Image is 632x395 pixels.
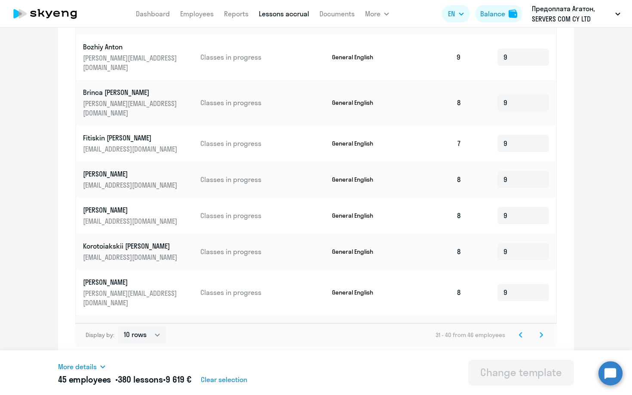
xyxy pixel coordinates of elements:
[528,3,625,24] button: Предоплата Агатон, SERVERS COM CY LTD
[180,9,214,18] a: Employees
[408,80,468,125] td: 8
[200,98,325,107] p: Classes in progress
[83,53,179,72] p: [PERSON_NAME][EMAIL_ADDRESS][DOMAIN_NAME]
[408,197,468,234] td: 8
[58,374,191,386] h5: 45 employees • •
[436,331,505,339] span: 31 - 40 from 46 employees
[509,9,517,18] img: balance
[408,161,468,197] td: 8
[408,125,468,161] td: 7
[332,140,396,147] p: General English
[201,374,247,385] span: Clear selection
[83,144,179,154] p: [EMAIL_ADDRESS][DOMAIN_NAME]
[83,205,179,215] p: [PERSON_NAME]
[319,9,355,18] a: Documents
[200,139,325,148] p: Classes in progress
[332,289,396,296] p: General English
[448,9,455,19] span: EN
[224,9,249,18] a: Reports
[83,42,193,72] a: Bozhiy Anton[PERSON_NAME][EMAIL_ADDRESS][DOMAIN_NAME]
[83,133,179,143] p: Fitiskin [PERSON_NAME]
[408,234,468,270] td: 8
[408,34,468,80] td: 9
[83,216,179,226] p: [EMAIL_ADDRESS][DOMAIN_NAME]
[365,5,389,22] button: More
[332,99,396,106] p: General English
[332,53,396,61] p: General English
[83,277,179,287] p: [PERSON_NAME]
[468,360,574,386] button: Change template
[83,289,179,307] p: [PERSON_NAME][EMAIL_ADDRESS][DOMAIN_NAME]
[200,52,325,62] p: Classes in progress
[480,9,505,19] div: Balance
[259,9,309,18] a: Lessons accrual
[200,288,325,297] p: Classes in progress
[332,248,396,255] p: General English
[200,247,325,256] p: Classes in progress
[166,374,191,385] span: 9 619 €
[365,9,380,19] span: More
[442,5,470,22] button: EN
[83,88,179,97] p: Brinca [PERSON_NAME]
[83,133,193,154] a: Fitiskin [PERSON_NAME][EMAIL_ADDRESS][DOMAIN_NAME]
[408,270,468,315] td: 8
[200,175,325,184] p: Classes in progress
[83,42,179,52] p: Bozhiy Anton
[83,241,193,262] a: Korotoiakskii [PERSON_NAME][EMAIL_ADDRESS][DOMAIN_NAME]
[83,180,179,190] p: [EMAIL_ADDRESS][DOMAIN_NAME]
[83,169,193,190] a: [PERSON_NAME][EMAIL_ADDRESS][DOMAIN_NAME]
[475,5,522,22] button: Balancebalance
[332,176,396,183] p: General English
[200,211,325,220] p: Classes in progress
[83,277,193,307] a: [PERSON_NAME][PERSON_NAME][EMAIL_ADDRESS][DOMAIN_NAME]
[83,252,179,262] p: [EMAIL_ADDRESS][DOMAIN_NAME]
[83,205,193,226] a: [PERSON_NAME][EMAIL_ADDRESS][DOMAIN_NAME]
[83,169,179,179] p: [PERSON_NAME]
[83,241,179,251] p: Korotoiakskii [PERSON_NAME]
[83,88,193,118] a: Brinca [PERSON_NAME][PERSON_NAME][EMAIL_ADDRESS][DOMAIN_NAME]
[83,99,179,118] p: [PERSON_NAME][EMAIL_ADDRESS][DOMAIN_NAME]
[332,212,396,219] p: General English
[118,374,163,385] span: 380 lessons
[408,315,468,351] td: 11
[480,365,562,379] div: Change template
[58,362,97,372] span: More details
[86,331,114,339] span: Display by:
[136,9,170,18] a: Dashboard
[532,3,612,24] p: Предоплата Агатон, SERVERS COM CY LTD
